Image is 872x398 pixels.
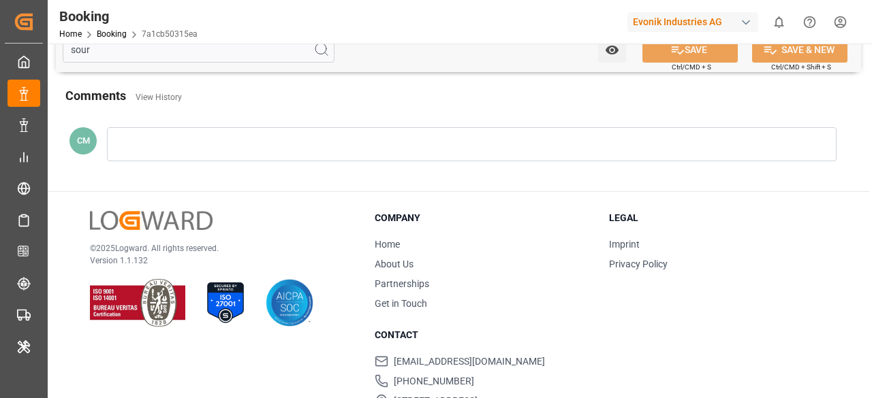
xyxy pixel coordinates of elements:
a: Partnerships [375,278,429,289]
h2: Comments [65,86,126,105]
a: Get in Touch [375,298,427,309]
a: Home [59,29,82,39]
a: Home [375,239,400,250]
div: Booking [59,6,198,27]
h3: Contact [375,328,593,342]
span: [PHONE_NUMBER] [394,374,474,388]
a: About Us [375,259,414,269]
h3: Company [375,211,593,225]
button: Evonik Industries AG [627,9,764,35]
a: Privacy Policy [609,259,668,269]
h3: Legal [609,211,827,225]
img: ISO 9001 & ISO 14001 Certification [90,279,185,327]
button: show 0 new notifications [764,7,794,37]
span: Ctrl/CMD + Shift + S [771,62,831,72]
button: SAVE & NEW [752,37,847,63]
p: Version 1.1.132 [90,254,341,267]
button: SAVE [642,37,738,63]
img: AICPA SOC [266,279,313,327]
a: View History [136,93,182,102]
img: ISO 27001 Certification [202,279,249,327]
span: CM [77,135,90,146]
a: Booking [97,29,127,39]
a: Imprint [609,239,640,250]
span: [EMAIL_ADDRESS][DOMAIN_NAME] [394,354,545,369]
img: Logward Logo [90,211,213,231]
input: Search Fields [63,37,334,63]
span: Ctrl/CMD + S [672,62,711,72]
button: open menu [598,37,626,63]
p: © 2025 Logward. All rights reserved. [90,242,341,254]
button: Help Center [794,7,825,37]
div: Evonik Industries AG [627,12,758,32]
